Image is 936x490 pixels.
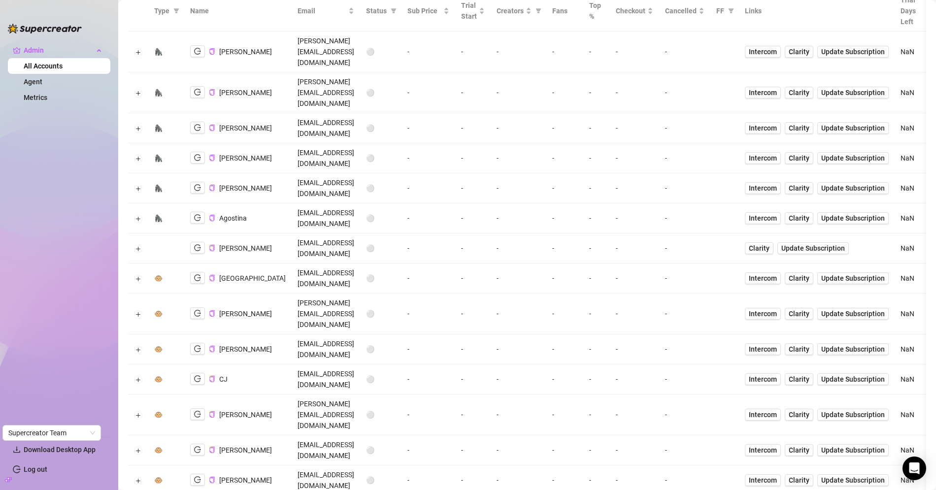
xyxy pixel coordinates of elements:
button: Copy Account UID [209,411,215,418]
span: [PERSON_NAME] [219,154,272,162]
div: 🦍 [154,213,163,224]
td: - [546,263,583,294]
span: download [13,446,21,454]
span: Intercom [749,409,777,420]
a: Clarity [785,343,813,355]
a: Log out [24,465,47,473]
span: ⚪ [366,48,374,56]
span: Update Subscription [821,274,885,282]
td: - [401,143,455,173]
span: logout [194,124,201,131]
span: Sub Price [407,5,441,16]
td: NaN [895,113,922,143]
td: [PERSON_NAME][EMAIL_ADDRESS][DOMAIN_NAME] [292,32,360,72]
span: Creators [497,5,524,16]
span: Update Subscription [821,89,885,97]
button: Update Subscription [817,182,889,194]
button: logout [190,242,205,254]
td: [EMAIL_ADDRESS][DOMAIN_NAME] [292,263,360,294]
span: Supercreator Team [8,425,95,440]
span: [PERSON_NAME] [219,124,272,132]
td: - [610,173,659,203]
button: Copy Account UID [209,214,215,222]
span: copy [209,477,215,483]
span: Clarity [789,445,809,456]
td: - [401,203,455,233]
td: - [455,72,491,113]
td: - [455,113,491,143]
td: - [610,32,659,72]
button: Update Subscription [817,212,889,224]
td: [EMAIL_ADDRESS][DOMAIN_NAME] [292,203,360,233]
a: Clarity [785,212,813,224]
button: Update Subscription [817,87,889,98]
button: Copy Account UID [209,48,215,55]
button: Copy Account UID [209,244,215,252]
button: Expand row [134,155,142,163]
span: Update Subscription [821,411,885,419]
td: - [583,143,610,173]
button: Update Subscription [777,242,849,254]
span: Intercom [749,183,777,194]
span: Clarity [789,213,809,224]
span: Intercom [749,87,777,98]
td: - [401,173,455,203]
button: logout [190,307,205,319]
td: - [491,32,546,72]
span: Clarity [789,409,809,420]
a: Intercom [745,182,781,194]
span: Clarity [789,153,809,163]
div: 🦍 [154,183,163,194]
td: NaN [895,32,922,72]
a: Intercom [745,212,781,224]
td: NaN [895,173,922,203]
span: logout [194,274,201,281]
span: [PERSON_NAME] [219,48,272,56]
td: NaN [895,294,922,334]
td: - [401,233,455,263]
span: Clarity [789,87,809,98]
td: [EMAIL_ADDRESS][DOMAIN_NAME] [292,233,360,263]
button: Expand row [134,125,142,132]
span: copy [209,376,215,382]
td: - [659,113,710,143]
a: Clarity [785,308,813,320]
span: Update Subscription [821,48,885,56]
a: Intercom [745,46,781,58]
td: - [659,143,710,173]
span: [PERSON_NAME] [219,244,272,252]
button: logout [190,122,205,133]
button: Expand row [134,89,142,97]
span: filter [173,8,179,14]
span: logout [194,345,201,352]
td: - [401,72,455,113]
a: Agent [24,78,42,86]
span: logout [194,375,201,382]
a: Intercom [745,373,781,385]
button: Copy Account UID [209,154,215,162]
td: - [583,173,610,203]
div: 🐵 [154,445,163,456]
td: - [659,203,710,233]
span: copy [209,275,215,281]
span: copy [209,185,215,191]
button: Expand row [134,48,142,56]
span: logout [194,244,201,251]
td: - [546,113,583,143]
span: Clarity [789,46,809,57]
span: Intercom [749,46,777,57]
a: Metrics [24,94,47,101]
button: Update Subscription [817,152,889,164]
td: - [659,263,710,294]
td: - [491,113,546,143]
td: - [583,263,610,294]
span: Intercom [749,153,777,163]
button: Copy Account UID [209,310,215,317]
span: ⚪ [366,89,374,97]
td: [EMAIL_ADDRESS][DOMAIN_NAME] [292,113,360,143]
a: Intercom [745,343,781,355]
button: Update Subscription [817,46,889,58]
a: Clarity [785,272,813,284]
span: copy [209,447,215,453]
span: Status [366,5,387,16]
